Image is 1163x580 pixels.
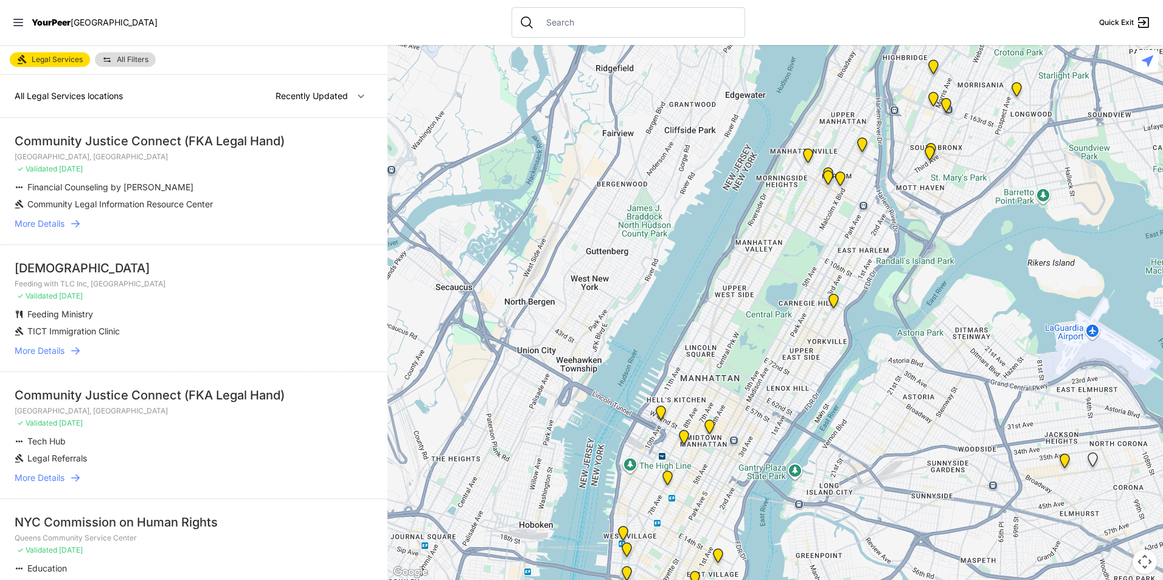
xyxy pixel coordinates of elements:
[59,418,83,427] span: [DATE]
[32,17,71,27] span: YourPeer
[616,526,631,545] div: Art and Acceptance LGBTQIA2S+ Program
[59,545,83,554] span: [DATE]
[27,436,66,446] span: Tech Hub
[27,182,193,192] span: Financial Counseling by [PERSON_NAME]
[15,133,373,150] div: Community Justice Connect (FKA Legal Hand)
[17,418,57,427] span: ✓ Validated
[926,92,941,111] div: Bronx Neighborhood Office
[15,279,373,289] p: Feeding with TLC Inc, [GEOGRAPHIC_DATA]
[95,52,156,67] a: All Filters
[15,514,373,531] div: NYC Commission on Human Rights
[1099,15,1151,30] a: Quick Exit
[15,387,373,404] div: Community Justice Connect (FKA Legal Hand)
[27,453,87,463] span: Legal Referrals
[27,563,67,573] span: Education
[926,60,941,79] div: Bronx Housing Court
[17,291,57,300] span: ✓ Validated
[826,294,841,313] div: Teen Health Center
[32,19,158,26] a: YourPeer[GEOGRAPHIC_DATA]
[15,152,373,162] p: [GEOGRAPHIC_DATA], [GEOGRAPHIC_DATA]
[539,16,737,29] input: Search
[59,291,83,300] span: [DATE]
[1133,550,1157,574] button: Map camera controls
[855,137,870,157] div: City Relief, Salvation Army Building
[821,170,836,190] div: Harlem Community Law Office
[59,164,83,173] span: [DATE]
[391,564,431,580] img: Google
[15,218,373,230] a: More Details
[391,564,431,580] a: Open this area in Google Maps (opens a new window)
[833,171,848,191] div: Main NYC Office, Harlem
[10,52,90,67] a: Legal Services
[17,164,57,173] span: ✓ Validated
[15,91,123,101] span: All Legal Services locations
[15,472,373,484] a: More Details
[653,406,668,425] div: New York
[17,545,57,554] span: ✓ Validated
[15,345,64,357] span: More Details
[1057,454,1072,473] div: Jackson Heights
[1099,18,1134,27] span: Quick Exit
[71,17,158,27] span: [GEOGRAPHIC_DATA]
[117,56,148,63] span: All Filters
[15,260,373,277] div: [DEMOGRAPHIC_DATA]
[27,326,120,336] span: TICT Immigration Clinic
[15,533,373,543] p: Queens Community Service Center
[32,55,83,64] span: Legal Services
[15,345,373,357] a: More Details
[1085,452,1100,472] div: Jackson Heights, Queens
[821,167,836,187] div: Uptown/Harlem DYCD Youth Drop-in Center
[27,199,213,209] span: Community Legal Information Resource Center
[27,309,93,319] span: Feeding Ministry
[15,472,64,484] span: More Details
[922,146,937,165] div: Main Location
[15,218,64,230] span: More Details
[15,406,373,416] p: [GEOGRAPHIC_DATA], [GEOGRAPHIC_DATA]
